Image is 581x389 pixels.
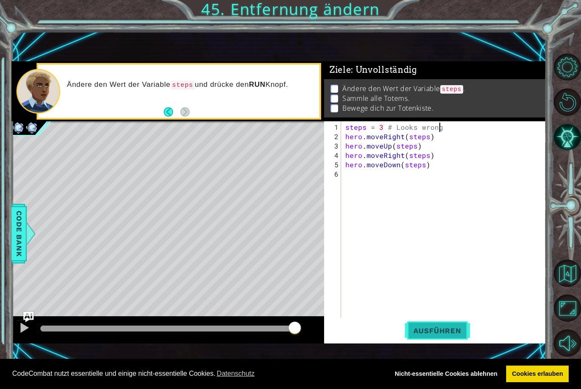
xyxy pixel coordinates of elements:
div: 1 [326,123,341,132]
span: Code Bank [12,207,26,259]
button: KI-Hinweis [554,123,581,151]
p: Sammle alle Totems. [342,94,409,103]
button: Browser maximieren [554,295,581,322]
img: Image for 6102e7f128067a00236f7c63 [25,120,39,134]
span: CodeCombat nutzt essentielle und einige nicht-essentielle Cookies. [12,367,382,380]
button: Back [164,107,180,117]
p: Ändere den Wert der Variable und drücke den Knopf. [67,80,313,90]
code: steps [171,80,195,90]
strong: RUN [249,80,265,89]
button: Next [180,107,190,117]
button: Zurück zur Karte [554,260,581,287]
button: Restart Level [554,89,581,116]
p: Bewege dich zur Totenkiste. [342,103,433,113]
button: Umschalttaste+Eingabetaste: Starte aktuellen Code. [405,320,470,342]
div: 3 [326,141,341,151]
a: allow cookies [506,366,569,383]
button: Level-Optionen [554,54,581,81]
button: Stummschalten [554,329,581,357]
a: Zurück zur Karte [555,256,581,291]
span: Ausführen [405,326,470,335]
div: 2 [326,132,341,141]
div: 6 [326,169,341,179]
div: 4 [326,151,341,160]
span: Ziele [330,65,417,75]
a: learn more about cookies [215,367,256,380]
button: Ask AI [23,312,34,322]
p: Ändere den Wert der Variable . [342,84,465,94]
span: : Unvollständig [351,65,417,75]
button: ⌘ + P: Pause [16,320,33,338]
img: Image for 6102e7f128067a00236f7c63 [11,120,25,134]
a: deny cookies [389,366,503,383]
code: steps [440,85,463,94]
div: 5 [326,160,341,169]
